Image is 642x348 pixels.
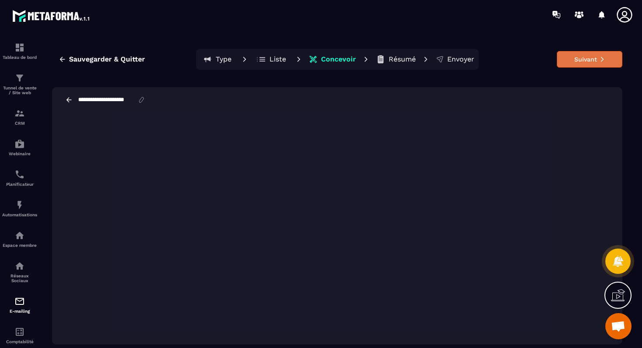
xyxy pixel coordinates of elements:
[389,55,416,64] p: Résumé
[14,200,25,210] img: automations
[14,169,25,180] img: scheduler
[605,313,632,339] a: Ouvrir le chat
[2,163,37,193] a: schedulerschedulerPlanificateur
[12,8,91,24] img: logo
[321,55,356,64] p: Concevoir
[14,14,21,21] img: logo_orange.svg
[2,339,37,344] p: Comptabilité
[2,224,37,254] a: automationsautomationsEspace membre
[2,193,37,224] a: automationsautomationsAutomatisations
[14,261,25,271] img: social-network
[14,73,25,83] img: formation
[52,51,152,67] button: Sauvegarder & Quitter
[198,51,237,68] button: Type
[35,51,42,58] img: tab_domain_overview_orange.svg
[2,273,37,283] p: Réseaux Sociaux
[2,151,37,156] p: Webinaire
[2,36,37,66] a: formationformationTableau de bord
[2,243,37,248] p: Espace membre
[45,51,67,57] div: Domaine
[447,55,474,64] p: Envoyer
[2,254,37,290] a: social-networksocial-networkRéseaux Sociaux
[14,230,25,241] img: automations
[14,108,25,119] img: formation
[2,66,37,102] a: formationformationTunnel de vente / Site web
[2,290,37,320] a: emailemailE-mailing
[2,212,37,217] p: Automatisations
[2,132,37,163] a: automationsautomationsWebinaire
[69,55,145,64] span: Sauvegarder & Quitter
[2,309,37,314] p: E-mailing
[433,51,477,68] button: Envoyer
[2,85,37,95] p: Tunnel de vente / Site web
[24,14,43,21] div: v 4.0.25
[216,55,231,64] p: Type
[252,51,291,68] button: Liste
[2,55,37,60] p: Tableau de bord
[14,42,25,53] img: formation
[269,55,286,64] p: Liste
[2,182,37,187] p: Planificateur
[14,296,25,307] img: email
[2,102,37,132] a: formationformationCRM
[373,51,418,68] button: Résumé
[306,51,359,68] button: Concevoir
[23,23,99,30] div: Domaine: [DOMAIN_NAME]
[2,121,37,126] p: CRM
[99,51,106,58] img: tab_keywords_by_traffic_grey.svg
[14,23,21,30] img: website_grey.svg
[14,139,25,149] img: automations
[557,51,622,68] button: Suivant
[109,51,134,57] div: Mots-clés
[14,327,25,337] img: accountant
